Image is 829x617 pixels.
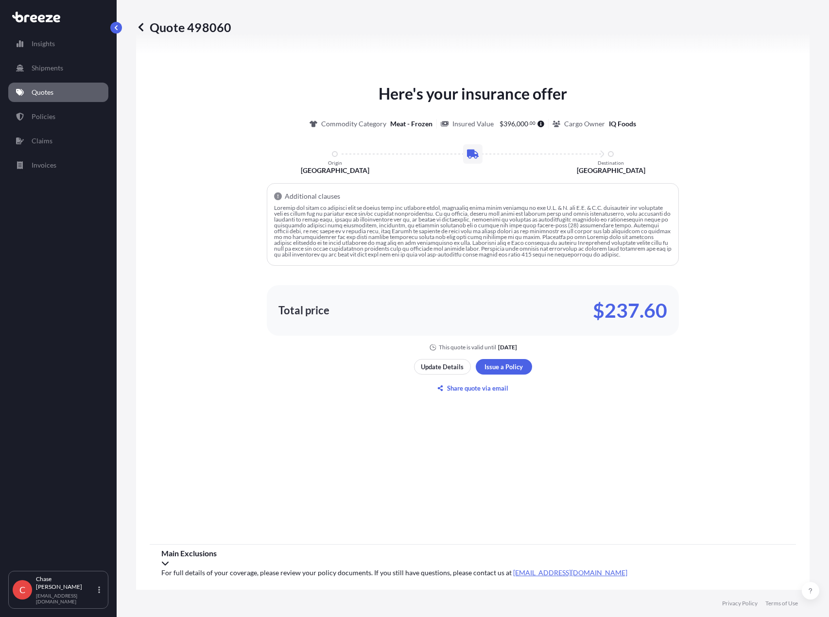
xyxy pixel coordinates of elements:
p: Chase [PERSON_NAME] [36,575,96,591]
p: Total price [278,306,329,315]
a: Quotes [8,83,108,102]
button: Share quote via email [414,380,532,396]
p: This quote is valid until [439,343,496,351]
p: Loremip dol sitam co adipisci elit se doeius temp inc utlabore etdol, magnaaliq enima minim venia... [274,205,672,257]
a: Policies [8,107,108,126]
a: Insights [8,34,108,53]
p: Issue a Policy [484,362,523,372]
p: Insights [32,39,55,49]
span: , [515,120,517,127]
p: Commodity Category [321,119,386,129]
p: Additional clauses [285,191,340,201]
span: 396 [503,120,515,127]
span: Main Exclusions [161,548,784,558]
button: Update Details [414,359,471,375]
p: Cargo Owner [564,119,605,129]
p: [GEOGRAPHIC_DATA] [577,166,645,175]
a: [EMAIL_ADDRESS][DOMAIN_NAME] [513,568,627,577]
p: Quotes [32,87,53,97]
p: Share quote via email [447,383,508,393]
span: $ [500,120,503,127]
span: 00 [530,121,535,125]
span: 000 [517,120,528,127]
a: Invoices [8,155,108,175]
p: [EMAIL_ADDRESS][DOMAIN_NAME] [36,593,96,604]
p: Here's your insurance offer [379,82,567,105]
p: Invoices [32,160,56,170]
p: Meat - Frozen [390,119,432,129]
p: Claims [32,136,52,146]
span: C [19,585,25,595]
div: Main Exclusions [161,548,784,568]
a: Privacy Policy [722,600,758,607]
p: Destination [598,160,624,166]
button: Issue a Policy [476,359,532,375]
a: Shipments [8,58,108,78]
p: [DATE] [498,343,517,351]
p: Policies [32,112,55,121]
p: Insured Value [452,119,494,129]
p: Quote 498060 [136,19,231,35]
span: For full details of your coverage, please review your policy documents. If you still have questio... [161,568,784,578]
span: . [529,121,530,125]
a: Terms of Use [765,600,798,607]
p: Shipments [32,63,63,73]
a: Claims [8,131,108,151]
p: Update Details [421,362,464,372]
p: $237.60 [593,303,667,318]
p: IQ Foods [609,119,636,129]
p: Origin [328,160,342,166]
p: [GEOGRAPHIC_DATA] [301,166,369,175]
